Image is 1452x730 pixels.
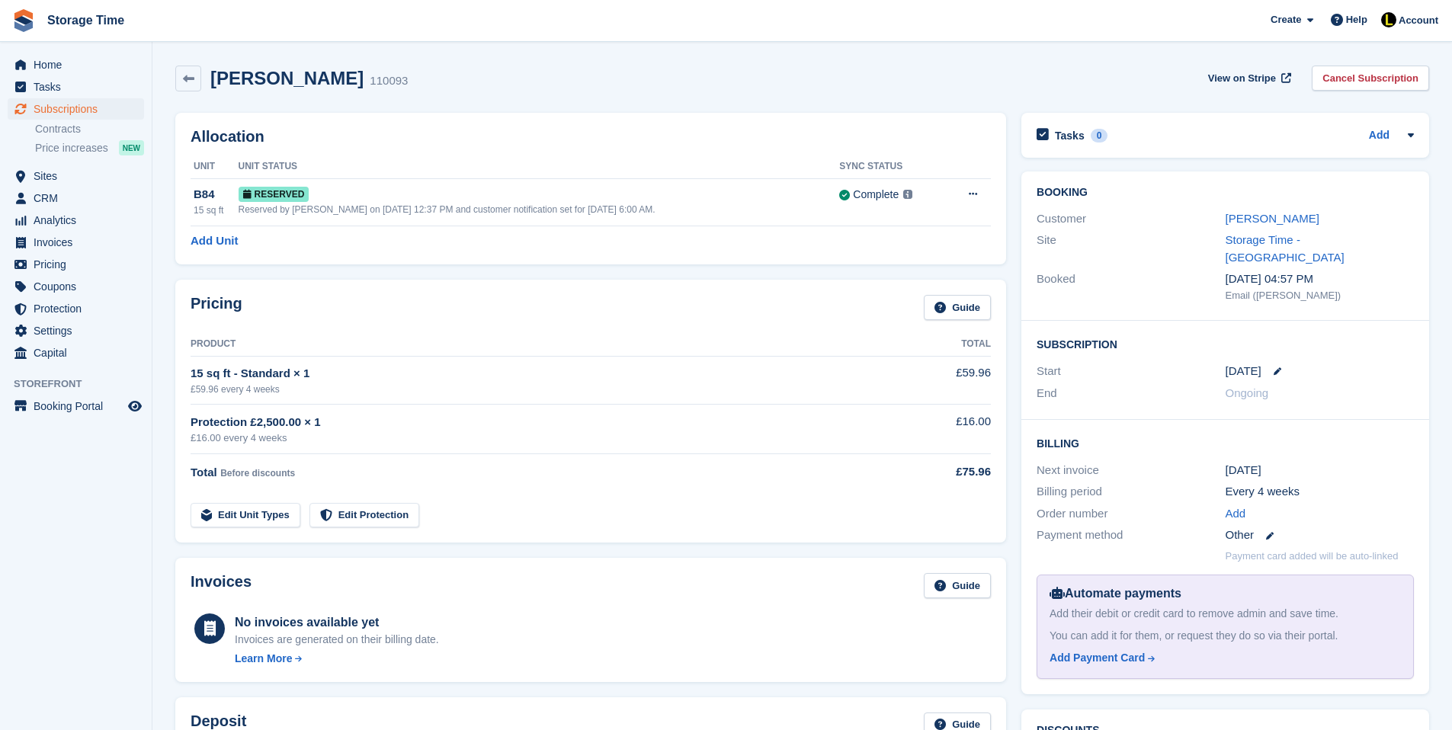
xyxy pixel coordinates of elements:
[191,414,885,431] div: Protection £2,500.00 × 1
[370,72,408,90] div: 110093
[34,210,125,231] span: Analytics
[839,155,944,179] th: Sync Status
[34,187,125,209] span: CRM
[12,9,35,32] img: stora-icon-8386f47178a22dfd0bd8f6a31ec36ba5ce8667c1dd55bd0f319d3a0aa187defe.svg
[1037,527,1225,544] div: Payment method
[8,210,144,231] a: menu
[235,613,439,632] div: No invoices available yet
[1346,12,1367,27] span: Help
[1381,12,1396,27] img: Laaibah Sarwar
[903,190,912,199] img: icon-info-grey-7440780725fd019a000dd9b08b2336e03edf1995a4989e88bcd33f0948082b44.svg
[1369,127,1389,145] a: Add
[34,76,125,98] span: Tasks
[34,342,125,363] span: Capital
[1037,363,1225,380] div: Start
[220,468,295,479] span: Before discounts
[1226,462,1414,479] div: [DATE]
[191,365,885,383] div: 15 sq ft - Standard × 1
[1037,385,1225,402] div: End
[235,651,439,667] a: Learn More
[191,431,885,446] div: £16.00 every 4 weeks
[191,503,300,528] a: Edit Unit Types
[924,573,991,598] a: Guide
[1037,435,1414,450] h2: Billing
[119,140,144,155] div: NEW
[885,405,991,454] td: £16.00
[1226,233,1345,264] a: Storage Time - [GEOGRAPHIC_DATA]
[191,295,242,320] h2: Pricing
[8,320,144,341] a: menu
[1226,212,1319,225] a: [PERSON_NAME]
[191,128,991,146] h2: Allocation
[35,139,144,156] a: Price increases NEW
[1037,187,1414,199] h2: Booking
[191,332,885,357] th: Product
[126,397,144,415] a: Preview store
[1050,650,1145,666] div: Add Payment Card
[1050,584,1401,603] div: Automate payments
[191,383,885,396] div: £59.96 every 4 weeks
[1226,505,1246,523] a: Add
[1037,232,1225,266] div: Site
[8,76,144,98] a: menu
[1037,505,1225,523] div: Order number
[34,320,125,341] span: Settings
[34,165,125,187] span: Sites
[35,122,144,136] a: Contracts
[191,155,239,179] th: Unit
[34,254,125,275] span: Pricing
[8,395,144,417] a: menu
[34,276,125,297] span: Coupons
[1226,271,1414,288] div: [DATE] 04:57 PM
[239,155,840,179] th: Unit Status
[1399,13,1438,28] span: Account
[239,203,840,216] div: Reserved by [PERSON_NAME] on [DATE] 12:37 PM and customer notification set for [DATE] 6:00 AM.
[1037,462,1225,479] div: Next invoice
[34,395,125,417] span: Booking Portal
[235,651,292,667] div: Learn More
[34,298,125,319] span: Protection
[1226,483,1414,501] div: Every 4 weeks
[1037,483,1225,501] div: Billing period
[8,276,144,297] a: menu
[1208,71,1276,86] span: View on Stripe
[35,141,108,155] span: Price increases
[885,356,991,404] td: £59.96
[1312,66,1429,91] a: Cancel Subscription
[8,298,144,319] a: menu
[1050,628,1401,644] div: You can add it for them, or request they do so via their portal.
[34,98,125,120] span: Subscriptions
[1037,336,1414,351] h2: Subscription
[1226,288,1414,303] div: Email ([PERSON_NAME])
[41,8,130,33] a: Storage Time
[34,232,125,253] span: Invoices
[1226,549,1399,564] p: Payment card added will be auto-linked
[34,54,125,75] span: Home
[8,342,144,363] a: menu
[8,232,144,253] a: menu
[1202,66,1294,91] a: View on Stripe
[1226,363,1261,380] time: 2025-10-13 23:00:00 UTC
[1226,527,1414,544] div: Other
[885,332,991,357] th: Total
[1050,606,1401,622] div: Add their debit or credit card to remove admin and save time.
[885,463,991,481] div: £75.96
[8,187,144,209] a: menu
[191,466,217,479] span: Total
[924,295,991,320] a: Guide
[194,203,239,217] div: 15 sq ft
[1091,129,1108,142] div: 0
[191,232,238,250] a: Add Unit
[1226,386,1269,399] span: Ongoing
[8,165,144,187] a: menu
[191,573,252,598] h2: Invoices
[235,632,439,648] div: Invoices are generated on their billing date.
[210,68,364,88] h2: [PERSON_NAME]
[853,187,899,203] div: Complete
[14,376,152,392] span: Storefront
[8,54,144,75] a: menu
[8,98,144,120] a: menu
[1037,271,1225,303] div: Booked
[1050,650,1395,666] a: Add Payment Card
[1271,12,1301,27] span: Create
